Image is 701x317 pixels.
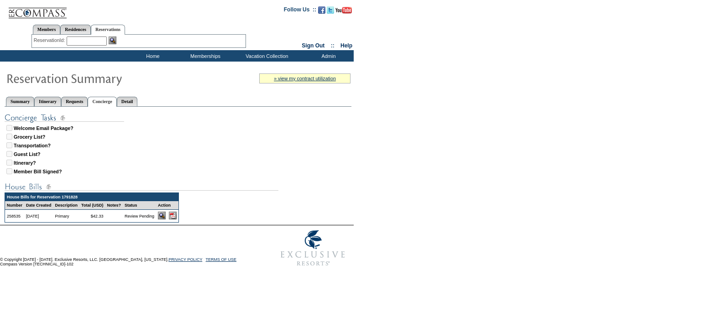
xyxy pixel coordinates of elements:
[327,6,334,14] img: Follow us on Twitter
[91,25,125,35] a: Reservations
[14,125,73,131] strong: Welcome Email Package?
[284,5,316,16] td: Follow Us ::
[302,42,324,49] a: Sign Out
[6,69,188,87] img: Reservaton Summary
[5,193,178,201] td: House Bills for Reservation 1791828
[14,169,62,174] strong: Member Bill Signed?
[88,97,116,107] a: Concierge
[327,9,334,15] a: Follow us on Twitter
[24,210,53,222] td: [DATE]
[168,257,202,262] a: PRIVACY POLICY
[105,201,123,210] td: Notes?
[109,36,116,44] img: Reservation Search
[335,7,352,14] img: Subscribe to our YouTube Channel
[126,50,178,62] td: Home
[79,210,105,222] td: $42.33
[117,97,138,106] a: Detail
[6,97,34,106] a: Summary
[123,201,156,210] td: Status
[318,6,325,14] img: Become our fan on Facebook
[156,201,179,210] td: Action
[60,25,91,34] a: Residences
[318,9,325,15] a: Become our fan on Facebook
[230,50,301,62] td: Vacation Collection
[53,201,80,210] td: Description
[14,134,45,140] strong: Grocery List?
[331,42,335,49] span: ::
[14,151,41,157] strong: Guest List?
[34,36,67,44] div: ReservationId:
[14,160,36,166] strong: Itinerary?
[14,143,51,148] strong: Transportation?
[5,210,24,222] td: 258535
[33,25,61,34] a: Members
[53,210,80,222] td: Primary
[274,76,336,81] a: » view my contract utilization
[272,225,354,271] img: Exclusive Resorts
[34,97,61,106] a: Itinerary
[301,50,354,62] td: Admin
[5,112,124,124] img: subTtlConTasks.gif
[61,97,88,106] a: Requests
[123,210,156,222] td: Review Pending
[24,201,53,210] td: Date Created
[5,201,24,210] td: Number
[206,257,237,262] a: TERMS OF USE
[79,201,105,210] td: Total (USD)
[178,50,230,62] td: Memberships
[335,9,352,15] a: Subscribe to our YouTube Channel
[340,42,352,49] a: Help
